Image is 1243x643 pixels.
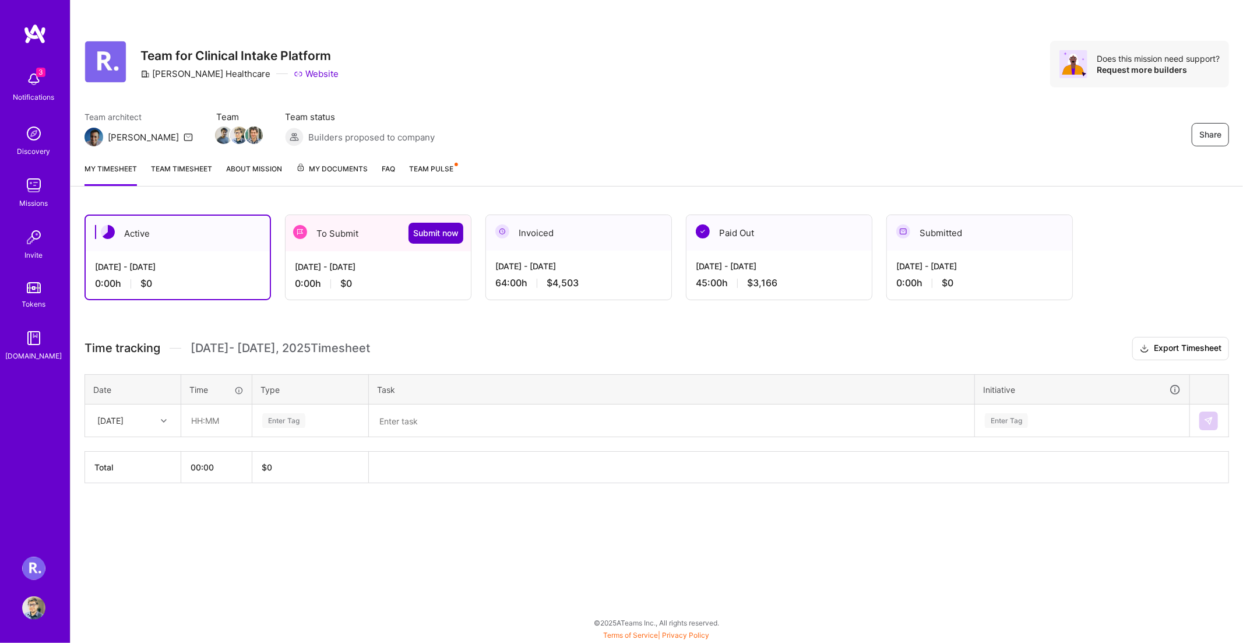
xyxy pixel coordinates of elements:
[1140,343,1149,355] i: icon Download
[887,215,1072,251] div: Submitted
[1097,64,1220,75] div: Request more builders
[604,631,710,640] span: |
[95,277,260,290] div: 0:00 h
[189,384,244,396] div: Time
[226,163,282,186] a: About Mission
[151,163,212,186] a: Team timesheet
[1059,50,1087,78] img: Avatar
[85,452,181,483] th: Total
[663,631,710,640] a: Privacy Policy
[296,163,368,175] span: My Documents
[86,216,270,251] div: Active
[22,68,45,91] img: bell
[252,374,369,405] th: Type
[22,326,45,350] img: guide book
[84,341,160,356] span: Time tracking
[140,68,270,80] div: [PERSON_NAME] Healthcare
[13,91,55,103] div: Notifications
[369,374,975,405] th: Task
[85,374,181,405] th: Date
[409,164,453,173] span: Team Pulse
[295,261,462,273] div: [DATE] - [DATE]
[181,452,252,483] th: 00:00
[17,145,51,157] div: Discovery
[340,277,352,290] span: $0
[495,277,662,289] div: 64:00 h
[245,127,263,144] img: Team Member Avatar
[140,69,150,79] i: icon CompanyGray
[262,412,305,430] div: Enter Tag
[101,225,115,239] img: Active
[6,350,62,362] div: [DOMAIN_NAME]
[1199,129,1221,140] span: Share
[22,122,45,145] img: discovery
[216,125,231,145] a: Team Member Avatar
[1192,123,1229,146] button: Share
[896,260,1063,272] div: [DATE] - [DATE]
[22,174,45,197] img: teamwork
[486,215,671,251] div: Invoiced
[1097,53,1220,64] div: Does this mission need support?
[36,68,45,77] span: 3
[84,41,126,83] img: Company Logo
[686,215,872,251] div: Paid Out
[747,277,777,289] span: $3,166
[604,631,659,640] a: Terms of Service
[22,226,45,249] img: Invite
[696,224,710,238] img: Paid Out
[140,277,152,290] span: $0
[409,163,457,186] a: Team Pulse
[22,298,46,310] div: Tokens
[285,111,435,123] span: Team status
[97,414,124,427] div: [DATE]
[286,215,471,251] div: To Submit
[23,23,47,44] img: logo
[84,128,103,146] img: Team Architect
[161,418,167,424] i: icon Chevron
[382,163,395,186] a: FAQ
[696,277,862,289] div: 45:00 h
[1204,416,1213,426] img: Submit
[140,48,339,63] h3: Team for Clinical Intake Platform
[294,68,339,80] a: Website
[296,163,368,186] a: My Documents
[19,596,48,620] a: User Avatar
[182,405,251,436] input: HH:MM
[108,131,179,143] div: [PERSON_NAME]
[985,412,1028,430] div: Enter Tag
[215,127,233,144] img: Team Member Avatar
[409,223,463,244] button: Submit now
[84,111,193,123] span: Team architect
[308,131,435,143] span: Builders proposed to company
[184,132,193,142] i: icon Mail
[295,277,462,290] div: 0:00 h
[896,277,1063,289] div: 0:00 h
[216,111,262,123] span: Team
[22,557,45,580] img: Roger Healthcare: Team for Clinical Intake Platform
[20,197,48,209] div: Missions
[230,127,248,144] img: Team Member Avatar
[942,277,953,289] span: $0
[896,224,910,238] img: Submitted
[70,608,1243,637] div: © 2025 ATeams Inc., All rights reserved.
[95,261,260,273] div: [DATE] - [DATE]
[1132,337,1229,360] button: Export Timesheet
[495,224,509,238] img: Invoiced
[191,341,370,356] span: [DATE] - [DATE] , 2025 Timesheet
[495,260,662,272] div: [DATE] - [DATE]
[22,596,45,620] img: User Avatar
[983,383,1181,396] div: Initiative
[262,462,272,472] span: $ 0
[25,249,43,261] div: Invite
[247,125,262,145] a: Team Member Avatar
[696,260,862,272] div: [DATE] - [DATE]
[231,125,247,145] a: Team Member Avatar
[285,128,304,146] img: Builders proposed to company
[19,557,48,580] a: Roger Healthcare: Team for Clinical Intake Platform
[293,225,307,239] img: To Submit
[27,282,41,293] img: tokens
[84,163,137,186] a: My timesheet
[413,227,459,239] span: Submit now
[547,277,579,289] span: $4,503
